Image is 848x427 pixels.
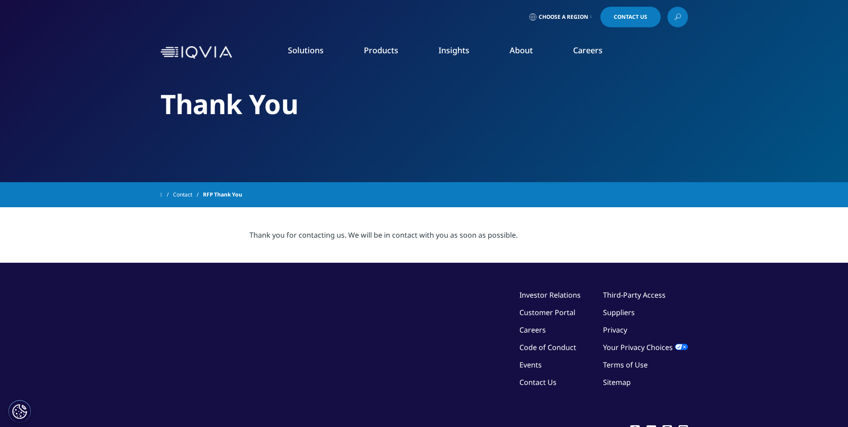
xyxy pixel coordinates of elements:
[510,45,533,56] a: About
[288,45,324,56] a: Solutions
[364,45,398,56] a: Products
[8,400,31,423] button: Cookie 设置
[160,87,688,121] h2: Thank You
[519,325,546,335] a: Careers
[603,307,635,317] a: Suppliers
[519,342,576,352] a: Code of Conduct
[603,360,648,370] a: Terms of Use
[600,7,661,27] a: Contact Us
[519,307,575,317] a: Customer Portal
[519,360,542,370] a: Events
[519,377,557,387] a: Contact Us
[603,377,631,387] a: Sitemap
[160,46,232,59] img: IQVIA Healthcare Information Technology and Pharma Clinical Research Company
[573,45,603,56] a: Careers
[614,14,647,20] span: Contact Us
[203,187,242,203] span: RFP Thank You
[439,45,469,56] a: Insights
[519,290,581,300] a: Investor Relations
[603,342,688,352] a: Your Privacy Choices
[603,325,627,335] a: Privacy
[236,31,688,73] nav: Primary
[603,290,666,300] a: Third-Party Access
[173,187,203,203] a: Contact
[539,13,588,21] span: Choose a Region
[249,230,599,240] div: Thank you for contacting us. We will be in contact with you as soon as possible.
